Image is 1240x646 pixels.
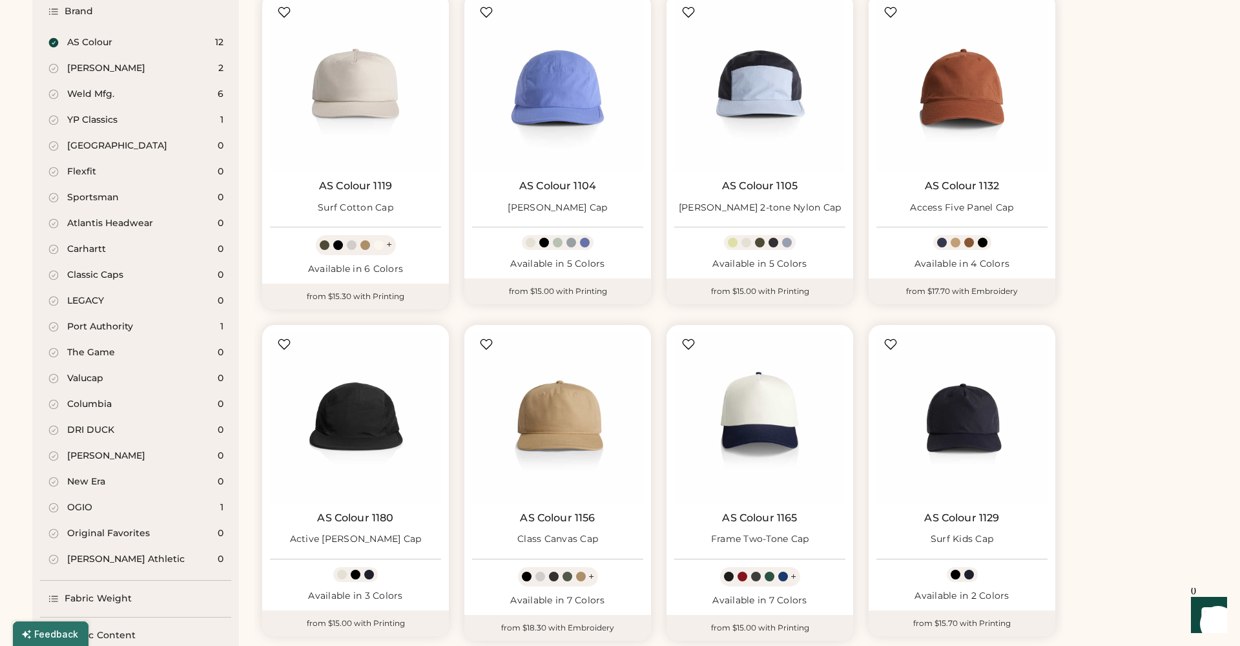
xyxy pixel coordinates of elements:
div: Surf Cotton Cap [318,202,393,214]
div: 0 [218,424,223,437]
div: Active [PERSON_NAME] Cap [290,533,422,546]
img: AS Colour 1129 Surf Kids Cap [876,333,1048,504]
div: [PERSON_NAME] Cap [508,202,607,214]
a: AS Colour 1165 [722,512,797,525]
img: AS Colour 1105 Finn 2-tone Nylon Cap [674,1,845,172]
div: Available in 4 Colors [876,258,1048,271]
div: 0 [218,372,223,385]
div: Brand [65,5,94,18]
div: New Era [67,475,105,488]
div: from $15.00 with Printing [666,278,853,304]
div: [PERSON_NAME] [67,450,145,463]
div: from $15.00 with Printing [464,278,651,304]
div: Sportsman [67,191,119,204]
div: Available in 5 Colors [472,258,643,271]
div: 0 [218,450,223,463]
a: AS Colour 1129 [924,512,999,525]
div: 0 [218,527,223,540]
div: Available in 2 Colors [876,590,1048,603]
div: Access Five Panel Cap [910,202,1013,214]
div: 0 [218,269,223,282]
div: 0 [218,295,223,307]
div: 0 [218,346,223,359]
div: Columbia [67,398,112,411]
div: from $18.30 with Embroidery [464,615,651,641]
div: Fabric Content [65,629,136,642]
img: AS Colour 1119 Surf Cotton Cap [270,1,441,172]
a: AS Colour 1105 [722,180,798,193]
div: Carhartt [67,243,106,256]
a: AS Colour 1156 [520,512,595,525]
a: AS Colour 1132 [925,180,999,193]
div: Fabric Weight [65,592,132,605]
div: 6 [218,88,223,101]
div: Surf Kids Cap [931,533,993,546]
div: AS Colour [67,36,112,49]
div: Valucap [67,372,103,385]
div: Flexfit [67,165,96,178]
img: AS Colour 1165 Frame Two-Tone Cap [674,333,845,504]
div: OGIO [67,501,92,514]
div: 0 [218,243,223,256]
div: from $15.00 with Printing [666,615,853,641]
div: Available in 3 Colors [270,590,441,603]
div: 1 [220,320,223,333]
div: Frame Two-Tone Cap [711,533,809,546]
img: AS Colour 1180 Active Finn Cap [270,333,441,504]
div: 0 [218,217,223,230]
a: AS Colour 1104 [519,180,596,193]
a: AS Colour 1180 [317,512,393,525]
div: 0 [218,140,223,152]
div: from $17.70 with Embroidery [869,278,1055,304]
div: LEGACY [67,295,104,307]
div: The Game [67,346,115,359]
div: Port Authority [67,320,133,333]
a: AS Colour 1119 [319,180,392,193]
img: AS Colour 1104 Finn Nylon Cap [472,1,643,172]
div: Classic Caps [67,269,123,282]
img: AS Colour 1156 Class Canvas Cap [472,333,643,504]
div: DRI DUCK [67,424,114,437]
div: YP Classics [67,114,118,127]
div: 12 [215,36,223,49]
div: Atlantis Headwear [67,217,153,230]
div: 0 [218,398,223,411]
div: Class Canvas Cap [517,533,598,546]
div: 0 [218,191,223,204]
div: + [588,570,594,584]
div: 1 [220,501,223,514]
div: [GEOGRAPHIC_DATA] [67,140,167,152]
div: [PERSON_NAME] Athletic [67,553,185,566]
iframe: Front Chat [1179,588,1234,643]
img: AS Colour 1132 Access Five Panel Cap [876,1,1048,172]
div: 0 [218,475,223,488]
div: Original Favorites [67,527,150,540]
div: 2 [218,62,223,75]
div: Available in 5 Colors [674,258,845,271]
div: 0 [218,165,223,178]
div: [PERSON_NAME] 2-tone Nylon Cap [679,202,842,214]
div: from $15.30 with Printing [262,284,449,309]
div: Available in 7 Colors [674,594,845,607]
div: Available in 7 Colors [472,594,643,607]
div: from $15.70 with Printing [869,610,1055,636]
div: Available in 6 Colors [270,263,441,276]
div: from $15.00 with Printing [262,610,449,636]
div: + [386,238,392,252]
div: [PERSON_NAME] [67,62,145,75]
div: Weld Mfg. [67,88,114,101]
div: 0 [218,553,223,566]
div: 1 [220,114,223,127]
div: + [790,570,796,584]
